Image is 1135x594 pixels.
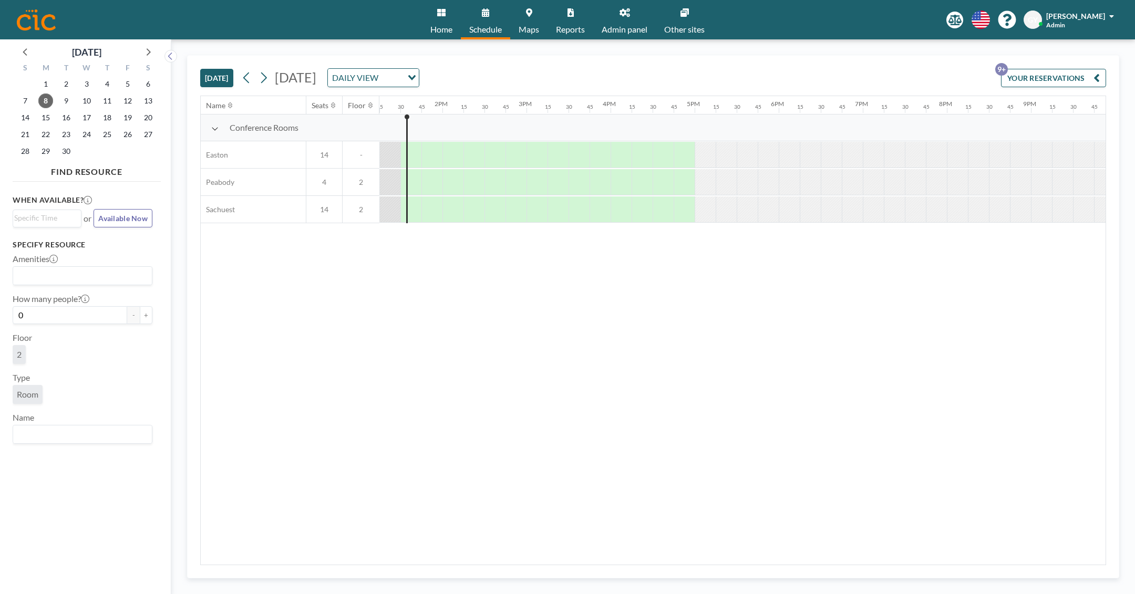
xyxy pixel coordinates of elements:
div: T [97,62,117,76]
div: M [36,62,56,76]
span: Friday, September 26, 2025 [120,127,135,142]
span: Wednesday, September 10, 2025 [79,93,94,108]
h3: Specify resource [13,240,152,249]
div: 45 [1091,103,1098,110]
span: Admin panel [602,25,647,34]
span: Monday, September 8, 2025 [38,93,53,108]
span: 2 [343,205,379,214]
span: Friday, September 19, 2025 [120,110,135,125]
span: Thursday, September 11, 2025 [100,93,115,108]
span: Monday, September 1, 2025 [38,77,53,91]
span: [DATE] [275,69,316,85]
div: 45 [1007,103,1014,110]
span: Maps [519,25,539,34]
div: 30 [734,103,740,110]
span: Sachuest [201,205,235,214]
label: Amenities [13,254,58,264]
div: Search for option [13,210,81,226]
span: Monday, September 29, 2025 [38,144,53,159]
input: Search for option [14,428,146,441]
div: Search for option [13,425,152,443]
div: S [138,62,158,76]
div: 15 [797,103,803,110]
span: Friday, September 12, 2025 [120,93,135,108]
span: Tuesday, September 9, 2025 [59,93,74,108]
div: 15 [713,103,719,110]
div: 15 [545,103,551,110]
div: 45 [671,103,677,110]
span: Wednesday, September 24, 2025 [79,127,94,142]
div: 5PM [687,100,700,108]
span: Friday, September 5, 2025 [120,77,135,91]
span: Peabody [201,178,234,187]
span: Conference Rooms [230,122,298,133]
span: Sunday, September 14, 2025 [18,110,33,125]
div: 30 [566,103,572,110]
div: 30 [1070,103,1077,110]
div: 45 [419,103,425,110]
label: Type [13,372,30,383]
span: Saturday, September 13, 2025 [141,93,156,108]
div: 3PM [519,100,532,108]
div: Search for option [13,267,152,285]
span: Saturday, September 6, 2025 [141,77,156,91]
div: 30 [398,103,404,110]
span: Sunday, September 21, 2025 [18,127,33,142]
div: 45 [923,103,930,110]
span: 2 [343,178,379,187]
span: Thursday, September 25, 2025 [100,127,115,142]
div: 6PM [771,100,784,108]
div: 4PM [603,100,616,108]
span: Tuesday, September 30, 2025 [59,144,74,159]
div: 8PM [939,100,952,108]
span: 4 [306,178,342,187]
input: Search for option [14,212,75,224]
span: Wednesday, September 17, 2025 [79,110,94,125]
span: Easton [201,150,228,160]
button: YOUR RESERVATIONS9+ [1001,69,1106,87]
span: 2 [17,349,22,360]
div: 45 [587,103,593,110]
div: 30 [650,103,656,110]
span: Reports [556,25,585,34]
label: Floor [13,332,32,343]
input: Search for option [381,71,401,85]
div: Floor [348,101,366,110]
h4: FIND RESOURCE [13,162,161,177]
span: 14 [306,205,342,214]
button: - [127,306,140,324]
span: Monday, September 22, 2025 [38,127,53,142]
div: 30 [986,103,993,110]
span: GY [1028,15,1038,25]
span: Other sites [664,25,705,34]
div: 45 [839,103,845,110]
span: Sunday, September 7, 2025 [18,93,33,108]
span: Available Now [98,214,148,223]
div: 9PM [1023,100,1036,108]
span: or [84,213,91,224]
div: 15 [461,103,467,110]
span: Thursday, September 4, 2025 [100,77,115,91]
div: W [77,62,97,76]
div: 15 [629,103,635,110]
div: 15 [881,103,888,110]
div: F [117,62,138,76]
span: Wednesday, September 3, 2025 [79,77,94,91]
span: [PERSON_NAME] [1046,12,1105,20]
span: Saturday, September 27, 2025 [141,127,156,142]
div: [DATE] [72,45,101,59]
span: Home [430,25,452,34]
p: 9+ [995,63,1008,76]
label: How many people? [13,294,89,304]
span: Saturday, September 20, 2025 [141,110,156,125]
div: 7PM [855,100,868,108]
div: 15 [965,103,972,110]
span: DAILY VIEW [330,71,380,85]
div: S [15,62,36,76]
span: Monday, September 15, 2025 [38,110,53,125]
div: 30 [902,103,909,110]
button: Available Now [94,209,152,227]
div: Seats [312,101,328,110]
span: Tuesday, September 23, 2025 [59,127,74,142]
span: Tuesday, September 2, 2025 [59,77,74,91]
